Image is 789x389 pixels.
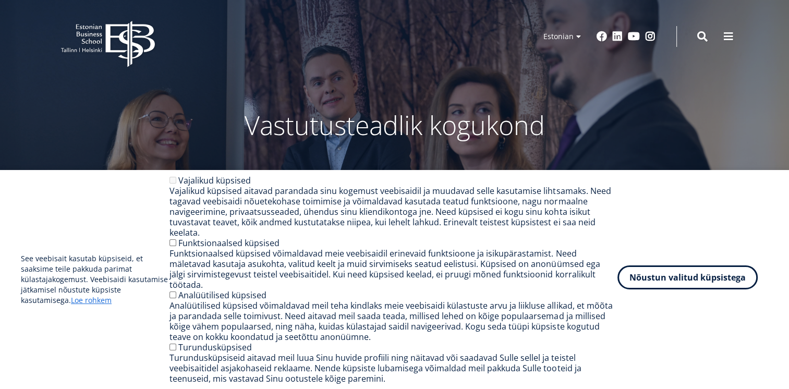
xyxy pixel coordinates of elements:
[169,352,617,384] div: Turundusküpsiseid aitavad meil luua Sinu huvide profiili ning näitavad või saadavad Sulle sellel ...
[597,31,607,42] a: Facebook
[617,265,758,289] button: Nõustun valitud küpsistega
[178,342,252,353] label: Turundusküpsised
[169,248,617,290] div: Funktsionaalsed küpsised võimaldavad meie veebisaidil erinevaid funktsioone ja isikupärastamist. ...
[178,237,280,249] label: Funktsionaalsed küpsised
[178,289,266,301] label: Analüütilised küpsised
[612,31,623,42] a: Linkedin
[178,175,251,186] label: Vajalikud küpsised
[645,31,656,42] a: Instagram
[71,295,112,306] a: Loe rohkem
[628,31,640,42] a: Youtube
[169,186,617,238] div: Vajalikud küpsised aitavad parandada sinu kogemust veebisaidil ja muudavad selle kasutamise lihts...
[118,110,671,141] p: Vastutusteadlik kogukond
[21,253,169,306] p: See veebisait kasutab küpsiseid, et saaksime teile pakkuda parimat külastajakogemust. Veebisaidi ...
[169,300,617,342] div: Analüütilised küpsised võimaldavad meil teha kindlaks meie veebisaidi külastuste arvu ja liikluse...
